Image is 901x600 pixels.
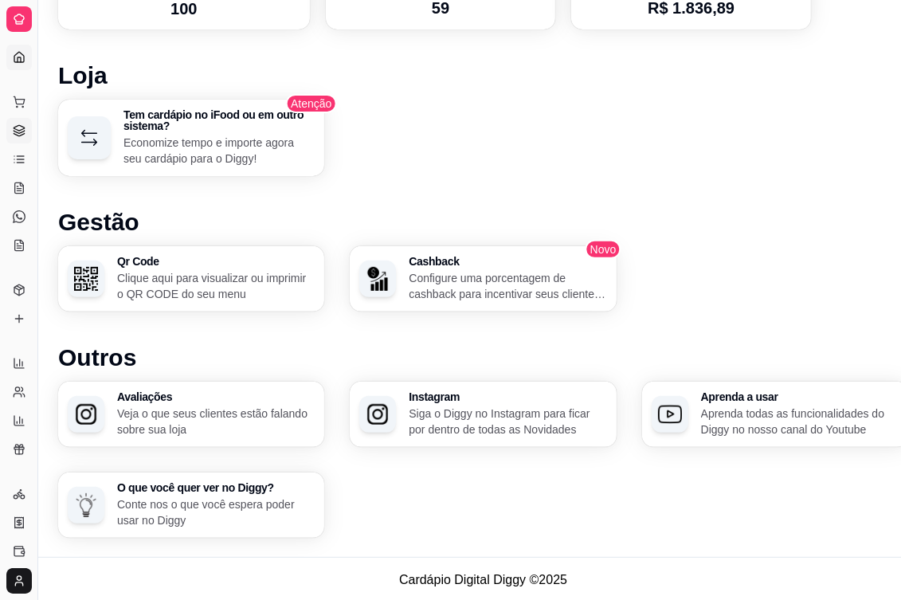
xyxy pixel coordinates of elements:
p: Veja o que seus clientes estão falando sobre sua loja [117,406,315,437]
img: O que você quer ver no Diggy? [74,493,98,517]
button: Qr CodeQr CodeClique aqui para visualizar ou imprimir o QR CODE do seu menu [58,246,324,312]
p: Conte nos o que você espera poder usar no Diggy [117,496,315,528]
img: Cashback [366,267,390,291]
span: Atenção [286,94,336,113]
img: Avaliações [74,402,98,426]
p: Economize tempo e importe agora seu cardápio para o Diggy! [123,135,315,167]
img: Instagram [366,402,390,426]
p: Siga o Diggy no Instagram para ficar por dentro de todas as Novidades [409,406,606,437]
img: Aprenda a usar [658,402,682,426]
p: Clique aqui para visualizar ou imprimir o QR CODE do seu menu [117,270,315,302]
img: Qr Code [74,267,98,291]
h3: Cashback [409,256,606,267]
button: InstagramInstagramSiga o Diggy no Instagram para ficar por dentro de todas as Novidades [350,382,616,447]
button: CashbackCashbackConfigure uma porcentagem de cashback para incentivar seus clientes a comprarem e... [350,246,616,312]
h3: Tem cardápio no iFood ou em outro sistema? [123,109,315,131]
h3: O que você quer ver no Diggy? [117,482,315,493]
h3: Qr Code [117,256,315,267]
p: Aprenda todas as funcionalidades do Diggy no nosso canal do Youtube [701,406,899,437]
h3: Aprenda a usar [701,391,899,402]
button: O que você quer ver no Diggy?O que você quer ver no Diggy?Conte nos o que você espera poder usar ... [58,473,324,538]
button: Tem cardápio no iFood ou em outro sistema?Economize tempo e importe agora seu cardápio para o Diggy! [58,100,324,176]
button: AvaliaçõesAvaliaçõesVeja o que seus clientes estão falando sobre sua loja [58,382,324,447]
h3: Avaliações [117,391,315,402]
span: Novo [586,240,621,259]
p: Configure uma porcentagem de cashback para incentivar seus clientes a comprarem em sua loja [409,270,606,302]
h3: Instagram [409,391,606,402]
